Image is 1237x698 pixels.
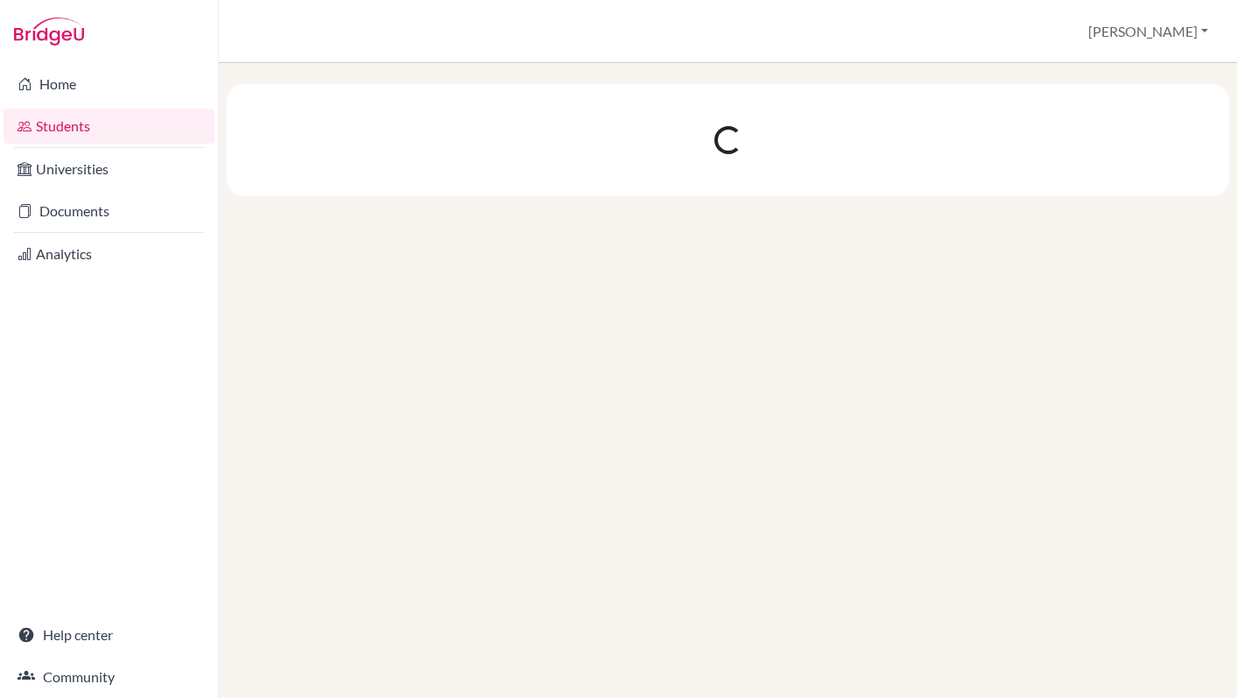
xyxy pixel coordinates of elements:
a: Students [4,109,214,144]
a: Home [4,67,214,102]
a: Help center [4,617,214,652]
img: Bridge-U [14,18,84,46]
a: Universities [4,152,214,187]
a: Documents [4,194,214,229]
a: Community [4,659,214,694]
a: Analytics [4,236,214,271]
button: [PERSON_NAME] [1080,15,1216,48]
